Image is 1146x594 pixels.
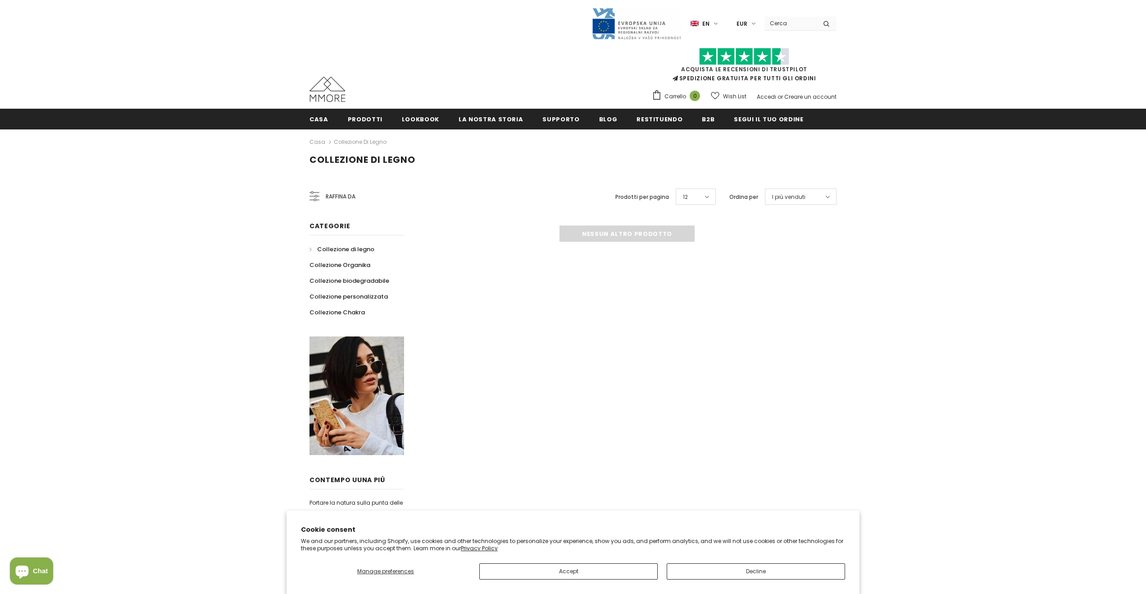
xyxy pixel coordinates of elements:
[348,115,382,124] span: Prodotti
[652,52,837,82] span: SPEDIZIONE GRATUITA PER TUTTI GLI ORDINI
[591,19,682,27] a: Javni Razpis
[309,257,370,273] a: Collezione Organika
[772,193,805,202] span: I più venduti
[7,557,56,587] inbox-online-store-chat: Shopify online store chat
[309,308,365,317] span: Collezione Chakra
[479,563,658,580] button: Accept
[542,109,579,129] a: supporto
[309,221,350,230] span: Categorie
[711,88,746,104] a: Wish List
[301,538,845,552] p: We and our partners, including Shopify, use cookies and other technologies to personalize your ex...
[309,276,389,285] span: Collezione biodegradabile
[737,19,747,28] span: EUR
[667,563,845,580] button: Decline
[309,115,328,124] span: Casa
[637,109,682,129] a: Restituendo
[599,115,618,124] span: Blog
[326,192,355,202] span: Raffina da
[309,153,415,166] span: Collezione di legno
[402,109,439,129] a: Lookbook
[664,92,686,101] span: Carrello
[702,109,714,129] a: B2B
[764,17,816,30] input: Search Site
[591,7,682,40] img: Javni Razpis
[309,292,388,301] span: Collezione personalizzata
[459,115,523,124] span: La nostra storia
[702,19,709,28] span: en
[357,567,414,575] span: Manage preferences
[309,289,388,304] a: Collezione personalizzata
[683,193,688,202] span: 12
[309,241,374,257] a: Collezione di legno
[757,93,776,101] a: Accedi
[309,109,328,129] a: Casa
[723,92,746,101] span: Wish List
[690,91,700,101] span: 0
[309,137,325,147] a: Casa
[681,65,807,73] a: Acquista le recensioni di TrustPilot
[784,93,837,101] a: Creare un account
[309,497,404,573] p: Portare la natura sulla punta delle dita. Con materiali organici naturali selezionati a mano, ogn...
[348,109,382,129] a: Prodotti
[309,273,389,289] a: Collezione biodegradabile
[702,115,714,124] span: B2B
[599,109,618,129] a: Blog
[402,115,439,124] span: Lookbook
[301,525,845,534] h2: Cookie consent
[615,193,669,202] label: Prodotti per pagina
[699,48,789,65] img: Fidati di Pilot Stars
[542,115,579,124] span: supporto
[461,544,498,552] a: Privacy Policy
[317,245,374,253] span: Collezione di legno
[652,90,705,103] a: Carrello 0
[309,261,370,269] span: Collezione Organika
[309,77,346,102] img: Casi MMORE
[729,193,758,202] label: Ordina per
[459,109,523,129] a: La nostra storia
[334,138,387,146] a: Collezione di legno
[734,115,803,124] span: Segui il tuo ordine
[734,109,803,129] a: Segui il tuo ordine
[301,563,470,580] button: Manage preferences
[309,304,365,320] a: Collezione Chakra
[778,93,783,101] span: or
[309,475,385,484] span: contempo uUna più
[637,115,682,124] span: Restituendo
[691,20,699,28] img: i-lang-1.png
